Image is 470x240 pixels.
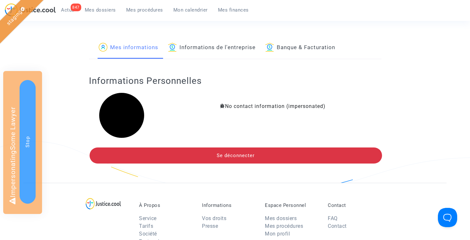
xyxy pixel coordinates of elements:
[5,9,23,27] a: staging
[80,5,121,15] a: Mes dossiers
[328,202,381,208] p: Contact
[265,215,297,221] a: Mes dossiers
[265,202,318,208] p: Espace Personnel
[168,43,177,52] img: icon-banque.svg
[202,223,218,229] a: Presse
[139,215,157,221] a: Service
[213,5,254,15] a: Mes finances
[71,4,81,11] div: 847
[328,223,347,229] a: Contact
[174,102,372,110] div: No contact information (impersonated)
[438,208,457,227] iframe: Help Scout Beacon - Open
[265,231,290,237] a: Mon profil
[61,7,74,13] span: Actus
[90,147,382,164] button: Se déconnecter
[202,202,255,208] p: Informations
[86,198,121,209] img: logo-lg.svg
[126,7,163,13] span: Mes procédures
[99,43,108,52] img: icon-passager.svg
[139,223,153,229] a: Tarifs
[139,231,157,237] a: Société
[56,5,80,15] a: 847Actus
[121,5,168,15] a: Mes procédures
[265,223,303,229] a: Mes procédures
[3,71,42,214] div: Impersonating
[265,37,335,59] a: Banque & Facturation
[168,37,256,59] a: Informations de l'entreprise
[218,7,249,13] span: Mes finances
[89,75,381,86] h2: Informations Personnelles
[173,7,208,13] span: Mon calendrier
[139,202,192,208] p: À Propos
[168,5,213,15] a: Mon calendrier
[202,215,226,221] a: Vos droits
[99,37,158,59] a: Mes informations
[265,43,274,52] img: icon-banque.svg
[5,3,56,16] img: jc-logo.svg
[25,136,30,147] span: Stop
[85,7,116,13] span: Mes dossiers
[20,80,36,204] button: Stop
[328,215,338,221] a: FAQ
